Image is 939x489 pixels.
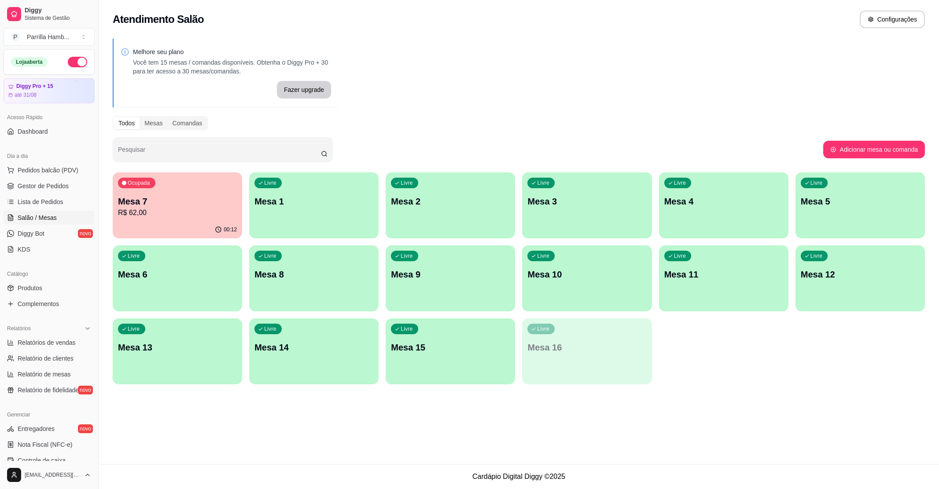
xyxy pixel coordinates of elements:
[386,318,515,384] button: LivreMesa 15
[4,281,95,295] a: Produtos
[527,341,646,354] p: Mesa 16
[118,195,237,208] p: Mesa 7
[25,7,91,15] span: Diggy
[15,91,37,99] article: até 31/08
[4,163,95,177] button: Pedidos balcão (PDV)
[128,325,140,332] p: Livre
[401,252,413,259] p: Livre
[4,351,95,365] a: Relatório de clientes
[133,58,331,76] p: Você tem 15 mesas / comandas disponíveis. Obtenha o Diggy Pro + 30 para ter acesso a 30 mesas/com...
[113,172,242,238] button: OcupadaMesa 7R$ 62,0000:12
[4,267,95,281] div: Catálogo
[25,15,91,22] span: Sistema de Gestão
[391,195,510,208] p: Mesa 2
[140,117,167,129] div: Mesas
[264,325,276,332] p: Livre
[249,245,379,311] button: LivreMesa 8
[664,268,783,281] p: Mesa 11
[68,57,87,67] button: Alterar Status
[4,422,95,436] a: Entregadoresnovo
[674,252,686,259] p: Livre
[113,245,242,311] button: LivreMesa 6
[401,325,413,332] p: Livre
[118,341,237,354] p: Mesa 13
[527,268,646,281] p: Mesa 10
[18,197,63,206] span: Lista de Pedidos
[4,453,95,467] a: Controle de caixa
[128,252,140,259] p: Livre
[664,195,783,208] p: Mesa 4
[4,149,95,163] div: Dia a dia
[522,245,652,311] button: LivreMesa 10
[18,456,66,465] span: Controle de caixa
[254,341,373,354] p: Mesa 14
[386,172,515,238] button: LivreMesa 2
[522,318,652,384] button: LivreMesa 16
[810,179,823,186] p: Livre
[4,78,95,103] a: Diggy Pro + 15até 31/08
[18,166,78,175] span: Pedidos balcão (PDV)
[537,325,549,332] p: Livre
[277,81,331,99] button: Fazer upgrade
[254,268,373,281] p: Mesa 8
[391,268,510,281] p: Mesa 9
[254,195,373,208] p: Mesa 1
[795,245,925,311] button: LivreMesa 12
[674,179,686,186] p: Livre
[4,367,95,381] a: Relatório de mesas
[18,229,44,238] span: Diggy Bot
[18,354,74,363] span: Relatório de clientes
[128,179,150,186] p: Ocupada
[4,124,95,139] a: Dashboard
[224,226,237,233] p: 00:12
[537,179,549,186] p: Livre
[18,182,69,190] span: Gestor de Pedidos
[4,179,95,193] a: Gestor de Pedidos
[401,179,413,186] p: Livre
[4,336,95,350] a: Relatórios de vendas
[795,172,925,238] button: LivreMesa 5
[118,268,237,281] p: Mesa 6
[133,47,331,56] p: Melhore seu plano
[4,242,95,256] a: KDS
[18,127,48,136] span: Dashboard
[18,370,71,379] span: Relatório de mesas
[801,195,920,208] p: Mesa 5
[18,284,42,292] span: Produtos
[522,172,652,238] button: LivreMesa 3
[99,464,939,489] footer: Cardápio Digital Diggy © 2025
[264,179,276,186] p: Livre
[810,252,823,259] p: Livre
[860,11,925,28] button: Configurações
[4,195,95,209] a: Lista de Pedidos
[16,83,53,90] article: Diggy Pro + 15
[18,424,55,433] span: Entregadores
[659,245,788,311] button: LivreMesa 11
[823,141,925,158] button: Adicionar mesa ou comanda
[4,438,95,452] a: Nota Fiscal (NFC-e)
[4,28,95,46] button: Select a team
[18,245,30,254] span: KDS
[18,386,79,394] span: Relatório de fidelidade
[11,57,48,67] div: Loja aberta
[25,471,81,478] span: [EMAIL_ADDRESS][DOMAIN_NAME]
[537,252,549,259] p: Livre
[264,252,276,259] p: Livre
[527,195,646,208] p: Mesa 3
[118,208,237,218] p: R$ 62,00
[18,213,57,222] span: Salão / Mesas
[391,341,510,354] p: Mesa 15
[659,172,788,238] button: LivreMesa 4
[11,33,20,41] span: P
[18,440,72,449] span: Nota Fiscal (NFC-e)
[118,149,321,157] input: Pesquisar
[4,408,95,422] div: Gerenciar
[249,318,379,384] button: LivreMesa 14
[4,4,95,25] a: DiggySistema de Gestão
[801,268,920,281] p: Mesa 12
[168,117,207,129] div: Comandas
[4,464,95,485] button: [EMAIL_ADDRESS][DOMAIN_NAME]
[18,338,76,347] span: Relatórios de vendas
[113,12,204,26] h2: Atendimento Salão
